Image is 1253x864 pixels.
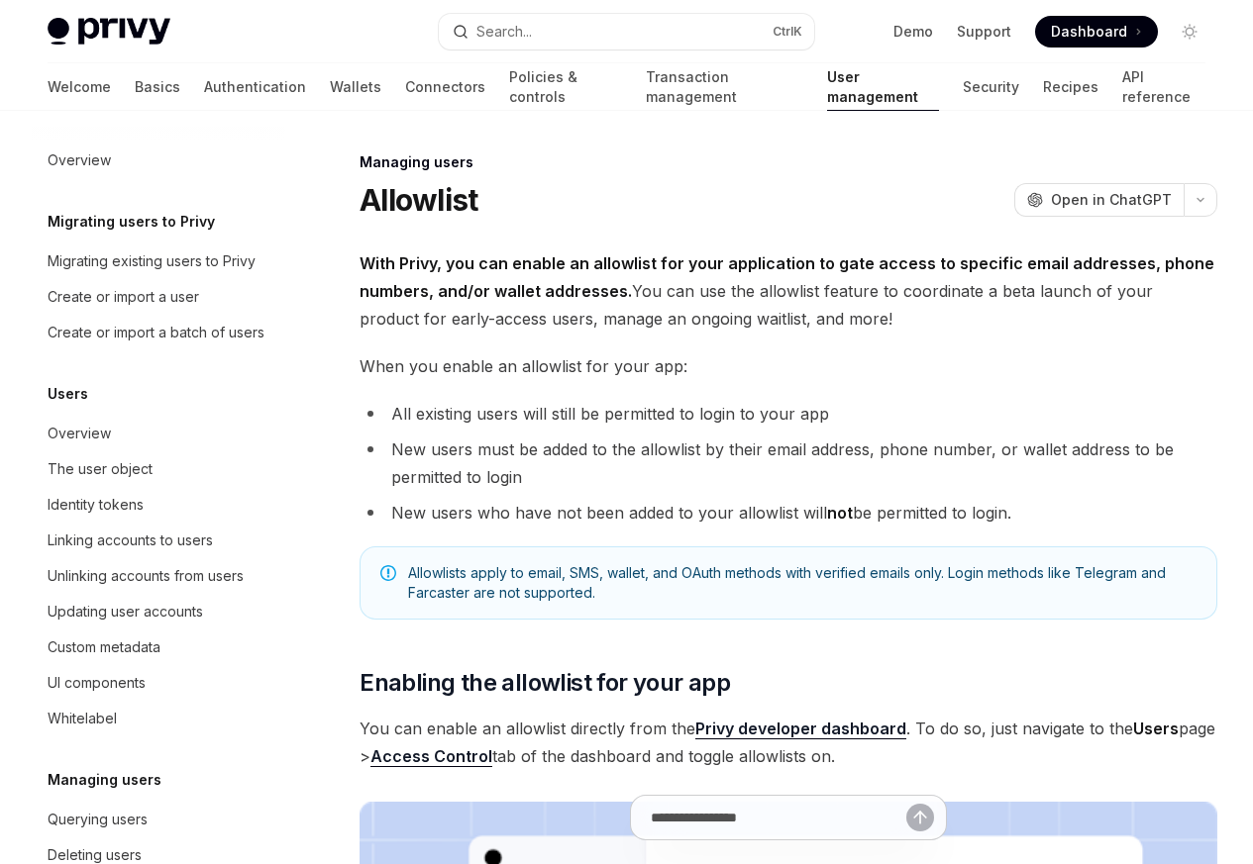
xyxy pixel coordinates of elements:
[906,804,934,831] button: Send message
[1051,22,1127,42] span: Dashboard
[32,143,285,178] a: Overview
[32,416,285,451] a: Overview
[48,285,199,309] div: Create or import a user
[32,558,285,594] a: Unlinking accounts from users
[48,493,144,517] div: Identity tokens
[360,499,1217,527] li: New users who have not been added to your allowlist will be permitted to login.
[370,746,492,767] a: Access Control
[32,279,285,315] a: Create or import a user
[48,63,111,111] a: Welcome
[32,243,285,279] a: Migrating existing users to Privy
[360,667,730,699] span: Enabling the allowlist for your app
[48,249,256,273] div: Migrating existing users to Privy
[439,14,814,49] button: Open search
[646,63,802,111] a: Transaction management
[1035,16,1158,48] a: Dashboard
[360,352,1217,380] span: When you enable an allowlist for your app:
[1174,16,1205,48] button: Toggle dark mode
[957,22,1011,42] a: Support
[48,707,117,730] div: Whitelabel
[48,528,213,552] div: Linking accounts to users
[773,24,802,40] span: Ctrl K
[360,253,1214,301] strong: With Privy, you can enable an allowlist for your application to gate access to specific email add...
[380,565,396,581] svg: Note
[360,715,1217,770] span: You can enable an allowlist directly from the . To do so, just navigate to the page > tab of the ...
[48,18,170,46] img: light logo
[32,315,285,350] a: Create or import a batch of users
[32,451,285,487] a: The user object
[509,63,622,111] a: Policies & controls
[1133,719,1179,738] strong: Users
[32,487,285,523] a: Identity tokens
[651,796,906,839] input: Ask a question...
[360,249,1217,333] span: You can use the allowlist feature to coordinate a beta launch of your product for early-access us...
[48,382,88,406] h5: Users
[48,148,111,172] div: Overview
[32,802,285,837] a: Querying users
[135,63,180,111] a: Basics
[1051,190,1172,210] span: Open in ChatGPT
[48,564,244,588] div: Unlinking accounts from users
[48,457,153,481] div: The user object
[32,665,285,701] a: UI components
[204,63,306,111] a: Authentication
[963,63,1019,111] a: Security
[827,63,940,111] a: User management
[476,20,532,44] div: Search...
[1122,63,1205,111] a: API reference
[695,719,906,739] a: Privy developer dashboard
[48,210,215,234] h5: Migrating users to Privy
[827,503,853,523] strong: not
[1014,183,1184,217] button: Open in ChatGPT
[48,422,111,445] div: Overview
[48,600,203,624] div: Updating user accounts
[48,671,146,695] div: UI components
[360,182,477,218] h1: Allowlist
[360,400,1217,428] li: All existing users will still be permitted to login to your app
[48,768,161,792] h5: Managing users
[48,321,264,344] div: Create or import a batch of users
[360,152,1217,172] div: Managing users
[32,523,285,558] a: Linking accounts to users
[32,701,285,736] a: Whitelabel
[408,563,1197,603] span: Allowlists apply to email, SMS, wallet, and OAuth methods with verified emails only. Login method...
[1043,63,1098,111] a: Recipes
[330,63,381,111] a: Wallets
[48,635,160,659] div: Custom metadata
[32,629,285,665] a: Custom metadata
[48,808,148,831] div: Querying users
[360,435,1217,491] li: New users must be added to the allowlist by their email address, phone number, or wallet address ...
[32,594,285,629] a: Updating user accounts
[405,63,485,111] a: Connectors
[893,22,933,42] a: Demo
